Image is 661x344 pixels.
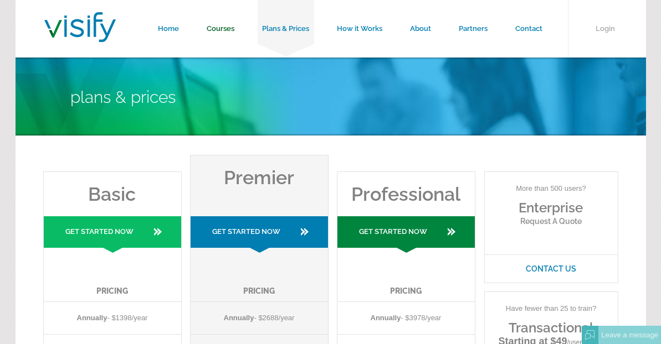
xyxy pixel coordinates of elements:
[485,200,618,216] h3: Enterprise
[585,330,595,340] img: Offline
[44,29,116,45] a: Visify Training
[598,326,661,344] div: Leave a message
[337,253,475,302] li: Pricing
[44,216,181,253] a: Get Started Now
[485,292,618,320] p: Have fewer than 25 to train?
[485,320,618,336] h3: Transactional
[191,253,328,302] li: Pricing
[191,302,328,335] li: - $2688/year
[485,254,618,283] a: Contact Us
[485,216,618,227] p: Request a Quote
[337,216,475,253] a: Get Started Now
[371,314,401,322] strong: Annually
[191,216,328,253] a: Get Started Now
[485,172,618,200] p: More than 500 users?
[44,302,181,335] li: - $1398/year
[191,155,328,189] h3: Premier
[224,314,254,322] strong: Annually
[44,172,181,205] h3: Basic
[71,87,176,107] span: Plans & Prices
[77,314,107,322] strong: Annually
[337,172,475,205] h3: Professional
[44,12,116,42] img: Visify Training
[44,253,181,302] li: Pricing
[337,302,475,335] li: - $3978/year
